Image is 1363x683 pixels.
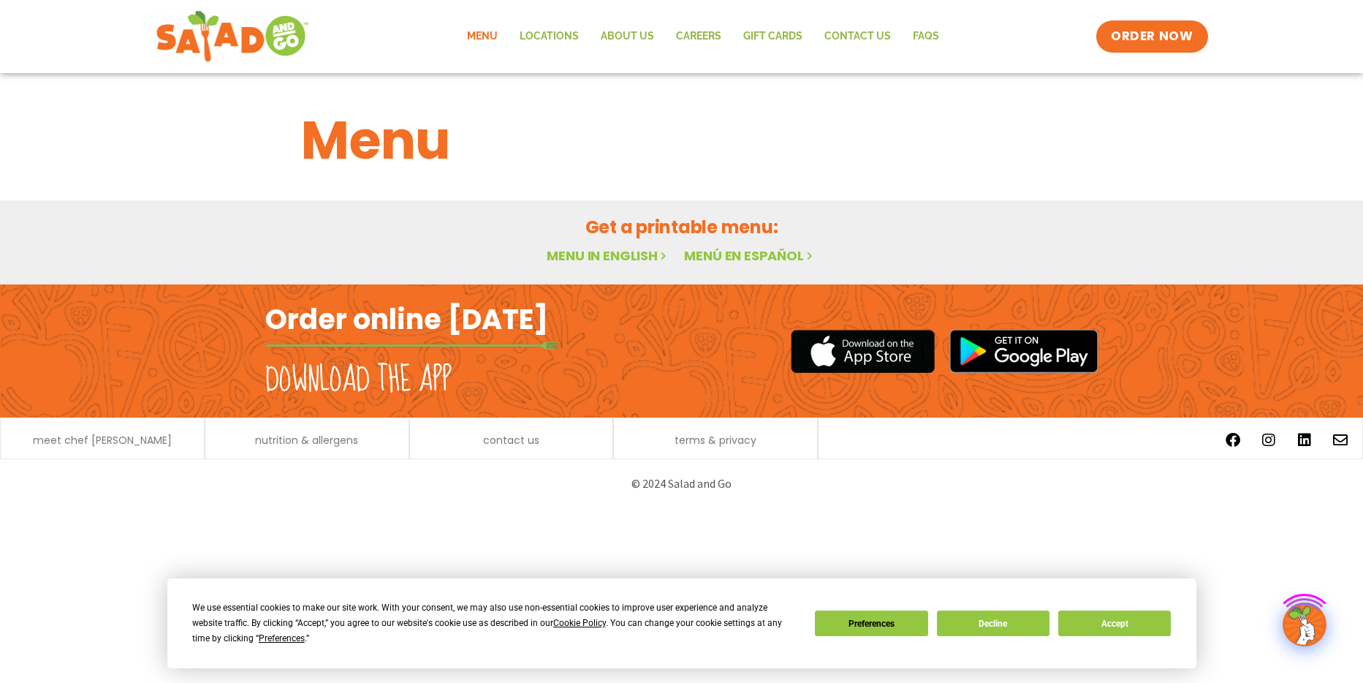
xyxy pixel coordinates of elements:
[259,633,305,644] span: Preferences
[265,360,452,401] h2: Download the app
[167,578,1196,668] div: Cookie Consent Prompt
[483,435,539,445] a: contact us
[1096,20,1207,53] a: ORDER NOW
[547,246,669,265] a: Menu in English
[937,611,1049,636] button: Decline
[815,611,927,636] button: Preferences
[949,329,1098,373] img: google_play
[456,20,950,53] nav: Menu
[813,20,902,53] a: Contact Us
[255,435,358,445] a: nutrition & allergens
[33,435,172,445] a: meet chef [PERSON_NAME]
[301,214,1063,240] h2: Get a printable menu:
[273,474,1091,494] p: © 2024 Salad and Go
[192,600,797,646] div: We use essential cookies to make our site work. With your consent, we may also use non-essential ...
[1058,611,1171,636] button: Accept
[684,246,816,265] a: Menú en español
[1111,28,1193,45] span: ORDER NOW
[902,20,950,53] a: FAQs
[456,20,509,53] a: Menu
[665,20,732,53] a: Careers
[553,618,606,628] span: Cookie Policy
[301,101,1063,180] h1: Menu
[732,20,813,53] a: GIFT CARDS
[590,20,665,53] a: About Us
[509,20,590,53] a: Locations
[156,7,310,66] img: new-SAG-logo-768×292
[265,341,558,350] img: fork
[675,435,756,445] a: terms & privacy
[791,328,935,375] img: appstore
[265,301,548,337] h2: Order online [DATE]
